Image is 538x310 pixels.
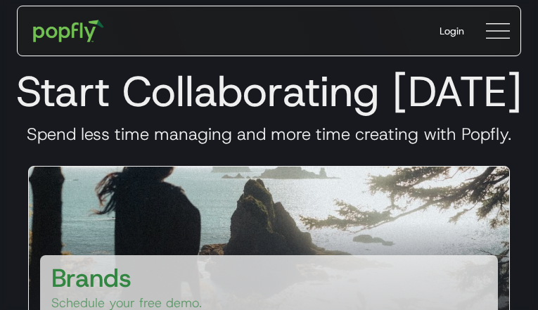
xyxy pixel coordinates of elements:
[51,261,132,295] h3: Brands
[11,124,527,145] h3: Spend less time managing and more time creating with Popfly.
[440,24,464,38] div: Login
[11,66,527,117] h1: Start Collaborating [DATE]
[23,10,114,52] a: home
[428,13,475,49] a: Login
